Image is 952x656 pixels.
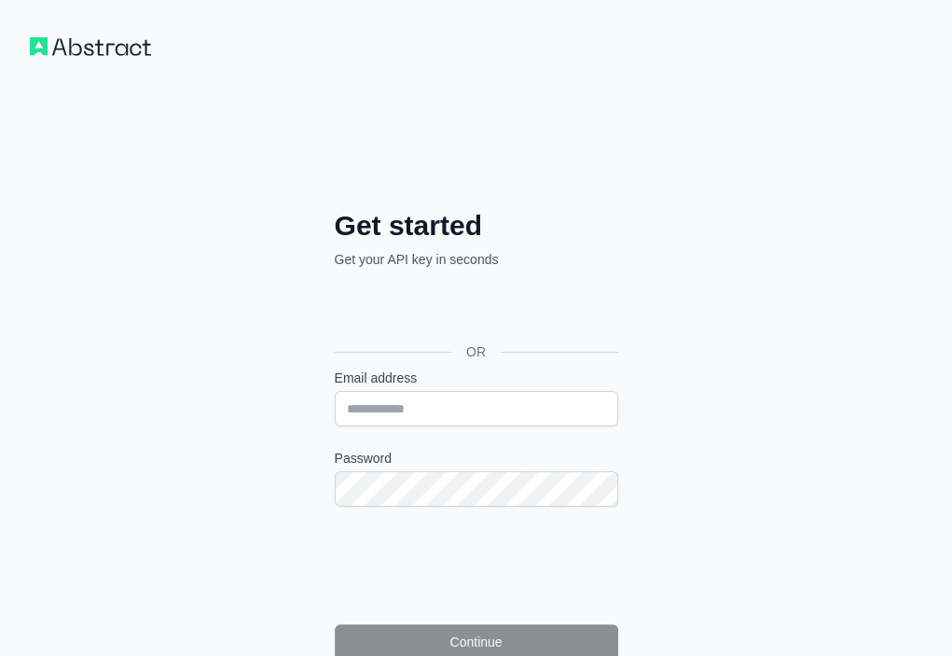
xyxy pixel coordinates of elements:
h2: Get started [335,209,618,243]
iframe: Przycisk Zaloguj się przez Google [325,289,624,330]
iframe: reCAPTCHA [335,529,618,602]
span: OR [451,342,501,361]
p: Get your API key in seconds [335,250,618,269]
img: Workflow [30,37,151,56]
label: Password [335,449,618,468]
label: Email address [335,369,618,387]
